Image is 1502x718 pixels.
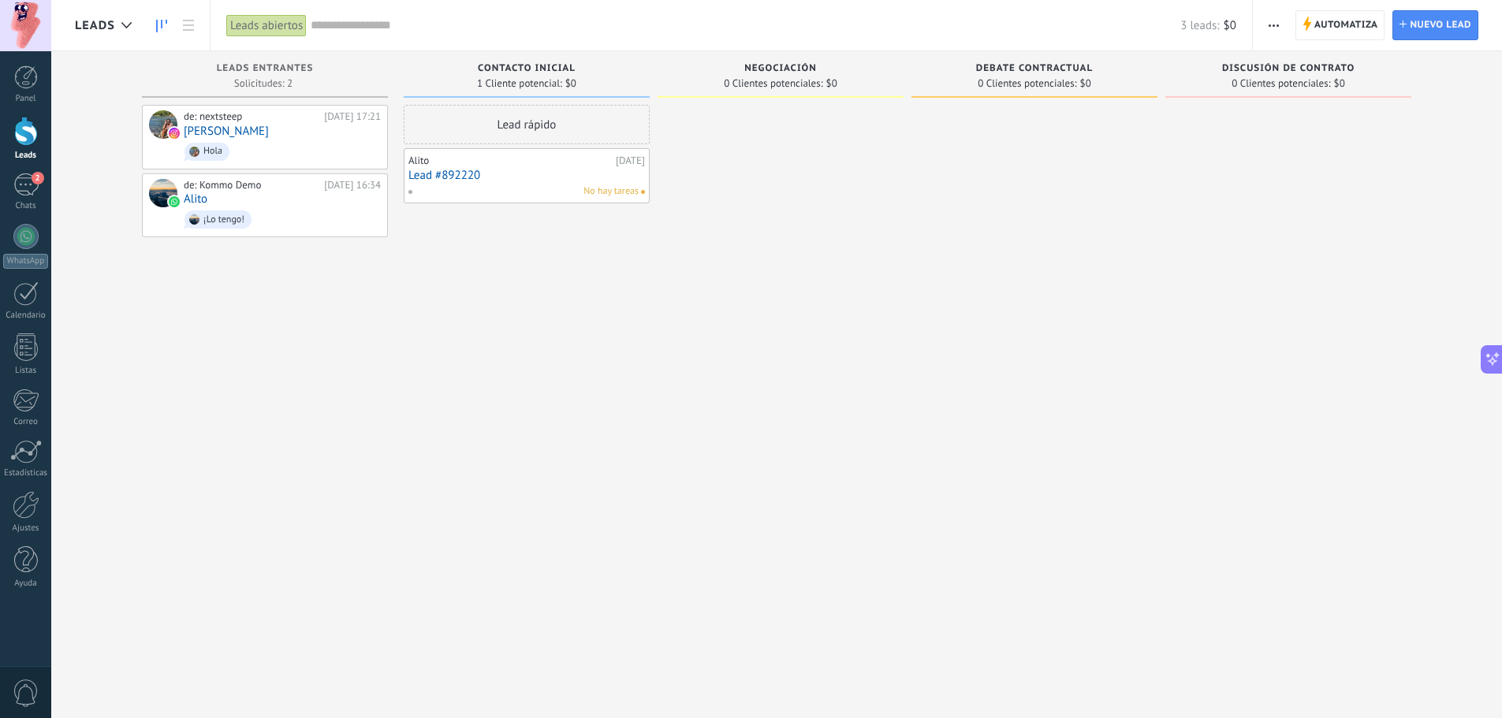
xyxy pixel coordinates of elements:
div: Alito [408,154,612,167]
a: Nuevo lead [1392,10,1478,40]
button: Más [1262,10,1285,40]
div: Debate contractual [919,63,1150,76]
span: $0 [1334,79,1345,88]
span: No hay tareas [583,184,639,199]
a: Leads [148,10,175,41]
span: Solicitudes: 2 [234,79,293,88]
div: Sebastian Alejandro [149,110,177,139]
span: Leads [75,18,115,33]
div: Correo [3,417,49,427]
div: Panel [3,94,49,104]
div: Listas [3,366,49,376]
span: Leads Entrantes [217,63,314,74]
span: 2 [32,172,44,184]
div: Contacto inicial [412,63,642,76]
div: Hola [203,146,222,157]
span: Discusión de contrato [1222,63,1355,74]
span: Contacto inicial [478,63,576,74]
div: WhatsApp [3,254,48,269]
div: Estadísticas [3,468,49,478]
span: 1 Cliente potencial: [477,79,562,88]
img: waba.svg [169,196,180,207]
a: [PERSON_NAME] [184,125,269,138]
span: 0 Clientes potenciales: [1232,79,1330,88]
div: Negociación [665,63,896,76]
div: Leads abiertos [226,14,307,37]
div: Chats [3,201,49,211]
span: $0 [1080,79,1091,88]
span: Automatiza [1314,11,1378,39]
span: 3 leads: [1180,18,1219,33]
a: Automatiza [1295,10,1385,40]
div: Leads Entrantes [150,63,380,76]
div: Lead rápido [404,105,650,144]
span: 0 Clientes potenciales: [978,79,1076,88]
span: Negociación [744,63,817,74]
div: de: nextsteep [184,110,319,123]
span: 0 Clientes potenciales: [724,79,822,88]
img: instagram.svg [169,128,180,139]
div: [DATE] [616,154,645,167]
div: Discusión de contrato [1173,63,1403,76]
span: $0 [826,79,837,88]
div: Alito [149,179,177,207]
div: Calendario [3,311,49,321]
div: de: Kommo Demo [184,179,319,192]
span: $0 [565,79,576,88]
div: [DATE] 17:21 [324,110,381,123]
div: Ajustes [3,523,49,534]
div: [DATE] 16:34 [324,179,381,192]
span: No hay nada asignado [641,190,645,194]
a: Lead #892220 [408,169,645,182]
span: $0 [1224,18,1236,33]
span: Debate contractual [976,63,1093,74]
div: Leads [3,151,49,161]
a: Alito [184,192,207,206]
span: Nuevo lead [1410,11,1471,39]
a: Lista [175,10,202,41]
div: Ayuda [3,578,49,589]
div: ¡Lo tengo! [203,214,244,225]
